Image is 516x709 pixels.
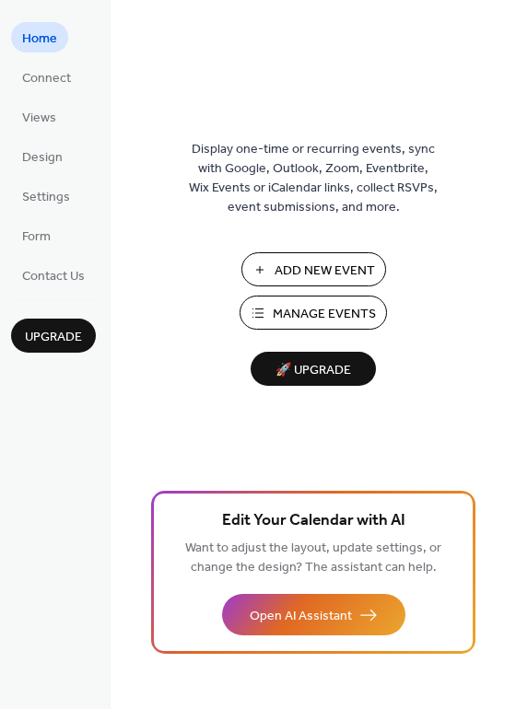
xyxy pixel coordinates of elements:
[222,508,405,534] span: Edit Your Calendar with AI
[11,62,82,92] a: Connect
[22,188,70,207] span: Settings
[275,262,375,281] span: Add New Event
[240,296,387,330] button: Manage Events
[11,22,68,52] a: Home
[222,594,405,635] button: Open AI Assistant
[185,536,441,580] span: Want to adjust the layout, update settings, or change the design? The assistant can help.
[11,319,96,353] button: Upgrade
[250,607,352,626] span: Open AI Assistant
[22,267,85,286] span: Contact Us
[25,328,82,347] span: Upgrade
[22,227,51,247] span: Form
[11,260,96,290] a: Contact Us
[251,352,376,386] button: 🚀 Upgrade
[189,140,438,217] span: Display one-time or recurring events, sync with Google, Outlook, Zoom, Eventbrite, Wix Events or ...
[241,252,386,286] button: Add New Event
[11,180,81,211] a: Settings
[22,29,57,49] span: Home
[11,220,62,250] a: Form
[22,109,56,128] span: Views
[262,358,365,383] span: 🚀 Upgrade
[273,305,376,324] span: Manage Events
[22,148,63,168] span: Design
[11,141,74,171] a: Design
[11,101,67,132] a: Views
[22,69,71,88] span: Connect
